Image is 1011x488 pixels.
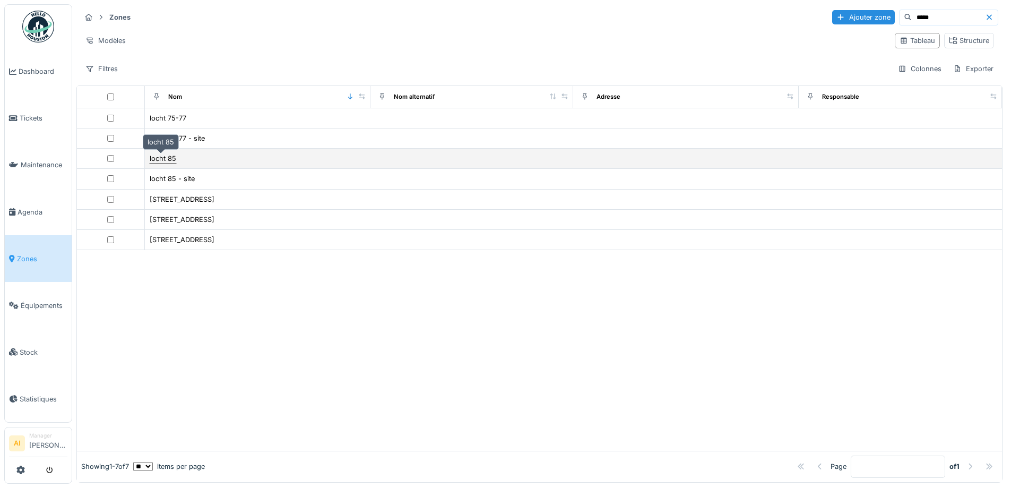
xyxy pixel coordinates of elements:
div: [STREET_ADDRESS] [150,194,214,204]
span: Maintenance [21,160,67,170]
a: Équipements [5,282,72,329]
div: locht 85 [150,153,176,164]
div: Modèles [81,33,131,48]
a: AI Manager[PERSON_NAME] [9,432,67,457]
div: Page [831,461,846,472]
li: AI [9,435,25,451]
div: [STREET_ADDRESS] [150,235,214,245]
div: Ajouter zone [832,10,895,24]
li: [PERSON_NAME] [29,432,67,455]
a: Statistiques [5,375,72,422]
span: Statistiques [20,394,67,404]
a: Maintenance [5,142,72,189]
div: Tableau [900,36,935,46]
div: Exporter [948,61,998,76]
div: items per page [133,461,205,472]
div: Adresse [597,92,620,101]
div: [STREET_ADDRESS] [150,215,214,225]
div: Structure [949,36,989,46]
img: Badge_color-CXgf-gQk.svg [22,11,54,42]
div: Manager [29,432,67,440]
div: locht 75-77 [150,113,186,123]
div: Nom [168,92,182,101]
span: Zones [17,254,67,264]
strong: Zones [105,12,135,22]
span: Tickets [20,113,67,123]
span: Dashboard [19,66,67,76]
div: locht 85 [143,134,179,150]
a: Tickets [5,95,72,142]
a: Stock [5,329,72,375]
div: locht 85 - site [150,174,195,184]
div: Showing 1 - 7 of 7 [81,461,129,472]
div: Responsable [822,92,859,101]
a: Agenda [5,189,72,235]
span: Agenda [18,207,67,217]
div: locht 75-77 - site [150,133,205,143]
strong: of 1 [949,461,960,472]
span: Stock [20,347,67,357]
span: Équipements [21,301,67,311]
div: Nom alternatif [394,92,435,101]
a: Zones [5,235,72,282]
div: Colonnes [893,61,946,76]
div: Filtres [81,61,123,76]
a: Dashboard [5,48,72,95]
